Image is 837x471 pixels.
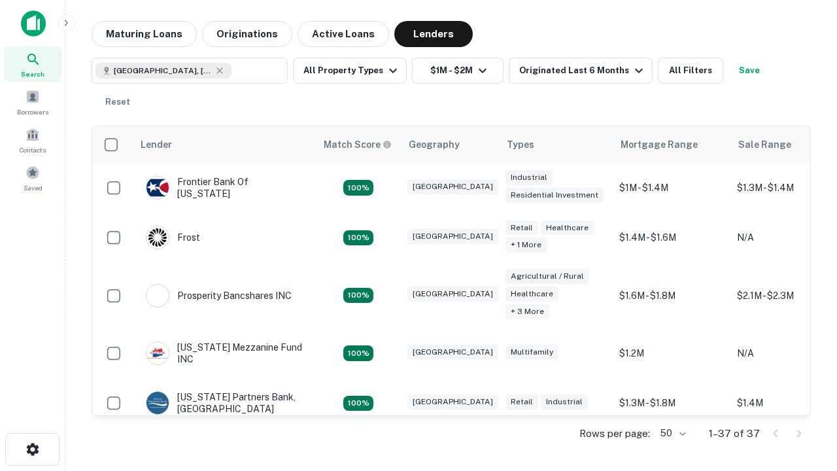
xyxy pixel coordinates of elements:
[509,58,653,84] button: Originated Last 6 Months
[24,183,43,193] span: Saved
[146,341,303,365] div: [US_STATE] Mezzanine Fund INC
[298,21,389,47] button: Active Loans
[738,137,791,152] div: Sale Range
[407,287,498,302] div: [GEOGRAPHIC_DATA]
[343,345,373,361] div: Matching Properties: 5, hasApolloMatch: undefined
[541,220,594,235] div: Healthcare
[613,213,730,262] td: $1.4M - $1.6M
[505,287,558,302] div: Healthcare
[505,220,538,235] div: Retail
[4,84,61,120] a: Borrowers
[293,58,407,84] button: All Property Types
[613,378,730,428] td: $1.3M - $1.8M
[4,122,61,158] a: Contacts
[621,137,698,152] div: Mortgage Range
[579,426,650,442] p: Rows per page:
[505,237,547,253] div: + 1 more
[505,269,589,284] div: Agricultural / Rural
[343,396,373,411] div: Matching Properties: 4, hasApolloMatch: undefined
[613,328,730,378] td: $1.2M
[343,288,373,304] div: Matching Properties: 6, hasApolloMatch: undefined
[499,126,613,163] th: Types
[146,392,169,414] img: picture
[507,137,534,152] div: Types
[316,126,401,163] th: Capitalize uses an advanced AI algorithm to match your search with the best lender. The match sco...
[20,145,46,155] span: Contacts
[505,170,553,185] div: Industrial
[505,394,538,410] div: Retail
[613,262,730,328] td: $1.6M - $1.8M
[541,394,588,410] div: Industrial
[401,126,499,163] th: Geography
[505,188,604,203] div: Residential Investment
[324,137,389,152] h6: Match Score
[343,230,373,246] div: Matching Properties: 4, hasApolloMatch: undefined
[407,179,498,194] div: [GEOGRAPHIC_DATA]
[21,69,44,79] span: Search
[324,137,392,152] div: Capitalize uses an advanced AI algorithm to match your search with the best lender. The match sco...
[146,226,169,249] img: picture
[4,46,61,82] a: Search
[709,426,760,442] p: 1–37 of 37
[114,65,212,77] span: [GEOGRAPHIC_DATA], [GEOGRAPHIC_DATA], [GEOGRAPHIC_DATA]
[4,160,61,196] a: Saved
[407,229,498,244] div: [GEOGRAPHIC_DATA]
[658,58,723,84] button: All Filters
[146,342,169,364] img: picture
[21,10,46,37] img: capitalize-icon.png
[343,180,373,196] div: Matching Properties: 4, hasApolloMatch: undefined
[519,63,647,78] div: Originated Last 6 Months
[146,177,169,199] img: picture
[613,163,730,213] td: $1M - $1.4M
[146,226,200,249] div: Frost
[133,126,316,163] th: Lender
[505,345,558,360] div: Multifamily
[655,424,688,443] div: 50
[394,21,473,47] button: Lenders
[97,89,139,115] button: Reset
[728,58,770,84] button: Save your search to get updates of matches that match your search criteria.
[146,284,292,307] div: Prosperity Bancshares INC
[407,345,498,360] div: [GEOGRAPHIC_DATA]
[146,285,169,307] img: picture
[505,304,549,319] div: + 3 more
[202,21,292,47] button: Originations
[407,394,498,410] div: [GEOGRAPHIC_DATA]
[146,176,303,200] div: Frontier Bank Of [US_STATE]
[409,137,460,152] div: Geography
[92,21,197,47] button: Maturing Loans
[412,58,504,84] button: $1M - $2M
[772,324,837,387] iframe: Chat Widget
[141,137,172,152] div: Lender
[17,107,48,117] span: Borrowers
[146,391,303,415] div: [US_STATE] Partners Bank, [GEOGRAPHIC_DATA]
[613,126,730,163] th: Mortgage Range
